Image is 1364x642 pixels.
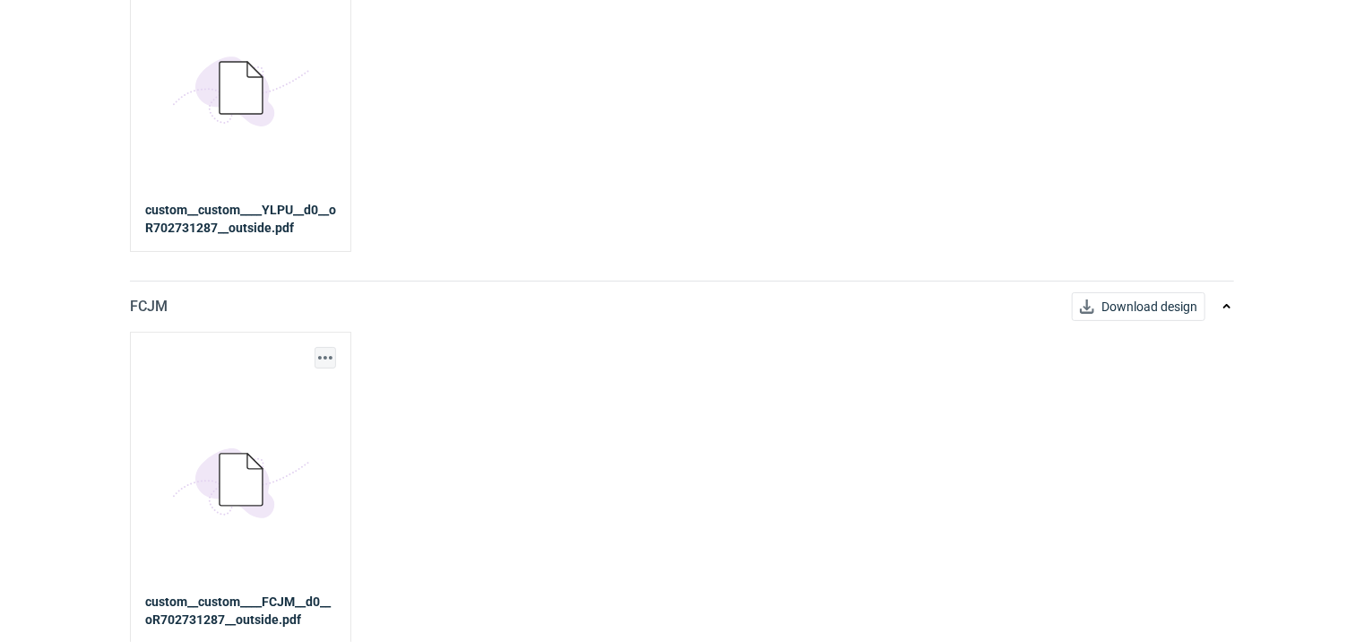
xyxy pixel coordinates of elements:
a: custom__custom____YLPU__d0__oR702731287__outside.pdf [145,201,336,237]
button: Download design [1072,292,1205,321]
button: Actions [315,347,336,369]
strong: custom__custom____YLPU__d0__oR702731287__outside.pdf [145,203,336,235]
strong: custom__custom____FCJM__d0__oR702731287__outside.pdf [145,594,331,627]
p: FCJM [130,296,168,317]
a: custom__custom____FCJM__d0__oR702731287__outside.pdf [145,593,336,629]
span: Download design [1101,300,1197,313]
